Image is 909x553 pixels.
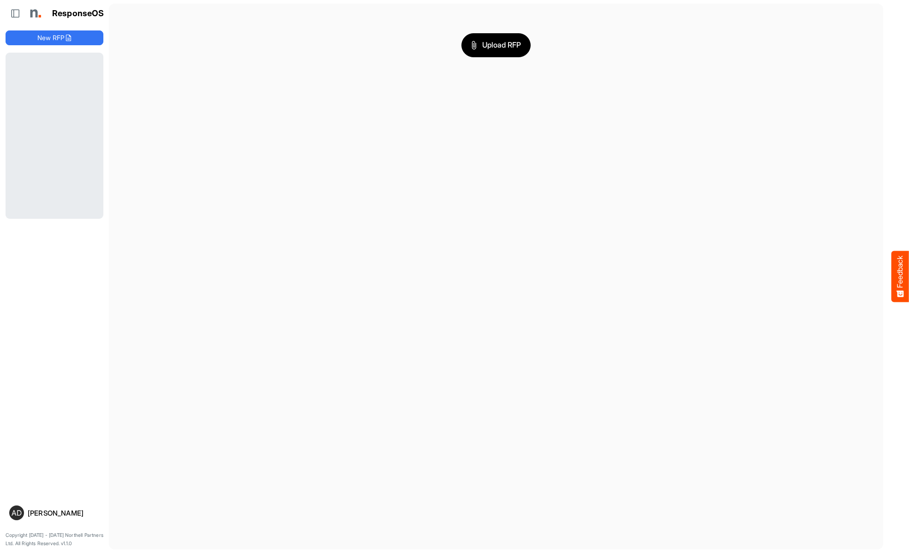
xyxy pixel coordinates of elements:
[891,251,909,302] button: Feedback
[6,30,103,45] button: New RFP
[6,531,103,547] p: Copyright [DATE] - [DATE] Northell Partners Ltd. All Rights Reserved. v1.1.0
[25,4,44,23] img: Northell
[461,33,531,57] button: Upload RFP
[6,53,103,218] div: Loading...
[12,509,22,517] span: AD
[52,9,104,18] h1: ResponseOS
[28,510,100,517] div: [PERSON_NAME]
[471,39,521,51] span: Upload RFP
